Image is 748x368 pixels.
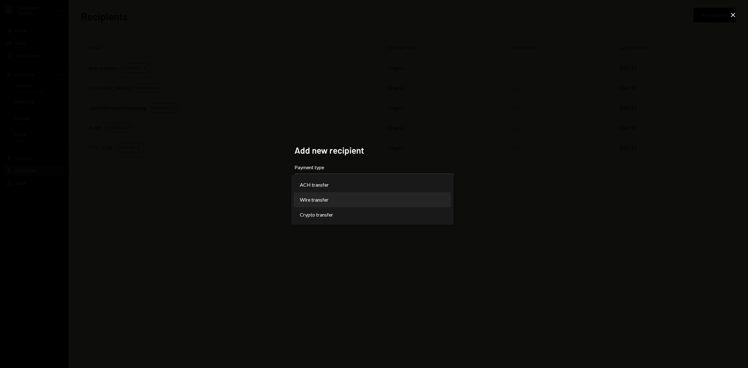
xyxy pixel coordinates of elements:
span: Crypto transfer [300,211,333,218]
button: Payment type [295,174,453,191]
h2: Add new recipient [295,144,453,156]
span: ACH transfer [300,181,329,189]
span: Wire transfer [300,196,328,203]
label: Payment type [295,164,453,171]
